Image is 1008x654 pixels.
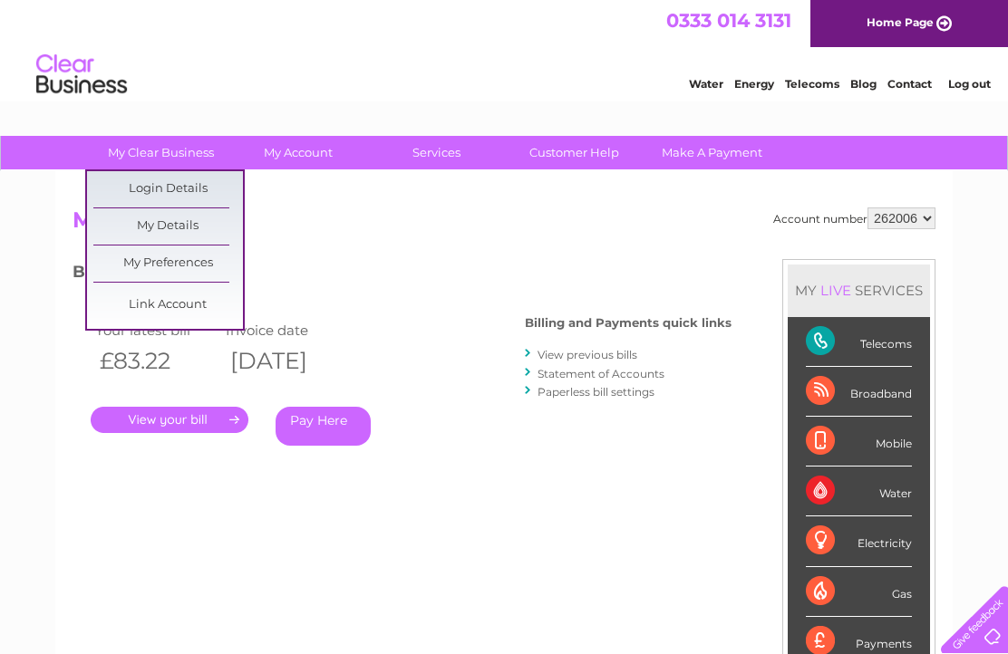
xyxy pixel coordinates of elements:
[93,208,243,245] a: My Details
[538,348,637,361] a: View previous bills
[538,385,654,399] a: Paperless bill settings
[850,77,877,91] a: Blog
[224,136,373,169] a: My Account
[773,207,935,229] div: Account number
[77,10,934,88] div: Clear Business is a trading name of Verastar Limited (registered in [GEOGRAPHIC_DATA] No. 3667643...
[806,367,912,417] div: Broadband
[221,318,352,342] td: Invoice date
[806,516,912,566] div: Electricity
[86,136,236,169] a: My Clear Business
[499,136,649,169] a: Customer Help
[538,367,664,380] a: Statement of Accounts
[806,567,912,617] div: Gas
[221,342,352,380] th: [DATE]
[91,342,221,380] th: £83.22
[73,259,732,291] h3: Bills and Payments
[887,77,932,91] a: Contact
[785,77,839,91] a: Telecoms
[93,287,243,323] a: Link Account
[35,47,128,102] img: logo.png
[93,171,243,207] a: Login Details
[91,407,248,433] a: .
[806,417,912,466] div: Mobile
[788,264,930,316] div: MY SERVICES
[637,136,787,169] a: Make A Payment
[806,466,912,516] div: Water
[666,9,791,32] a: 0333 014 3131
[525,316,732,330] h4: Billing and Payments quick links
[806,317,912,367] div: Telecoms
[362,136,511,169] a: Services
[73,207,935,242] h2: My Account
[276,407,371,446] a: Pay Here
[93,245,243,282] a: My Preferences
[817,282,855,299] div: LIVE
[734,77,774,91] a: Energy
[948,77,991,91] a: Log out
[689,77,723,91] a: Water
